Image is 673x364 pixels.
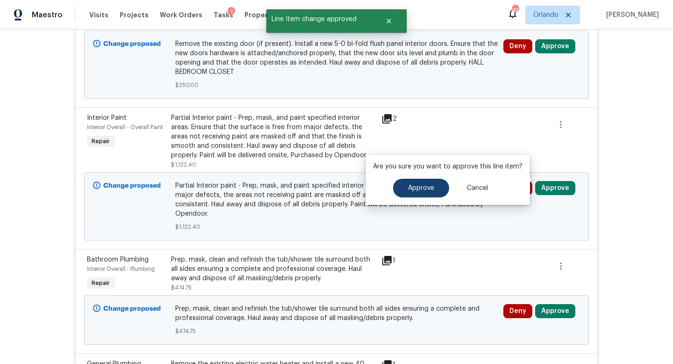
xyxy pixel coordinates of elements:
span: Remove the existing door (if present). Install a new 5-0 bi-fold flush panel interior doors. Ensu... [175,39,498,77]
span: $250.00 [175,80,498,90]
button: Approve [535,39,575,53]
span: Repair [88,137,114,146]
button: Deny [503,304,532,318]
span: Maestro [32,10,63,20]
button: Close [373,12,404,30]
span: Interior Paint [87,115,127,121]
span: [PERSON_NAME] [602,10,659,20]
button: Approve [535,181,575,195]
p: Are you sure you want to approve this line item? [373,162,523,171]
div: 1 [381,255,418,266]
span: Line Item change approved [266,9,373,29]
span: Repair [88,278,114,288]
span: Approve [408,185,434,192]
button: Deny [503,39,532,53]
div: 45 [512,6,518,15]
span: Cancel [467,185,488,192]
span: Interior Overall - Plumbing [87,266,155,272]
button: Cancel [452,179,503,197]
span: Interior Overall - Overall Paint [87,124,163,130]
div: 1 [228,7,235,16]
span: Properties [244,10,281,20]
span: Prep, mask, clean and refinish the tub/shower tile surround both all sides ensuring a complete an... [175,304,498,323]
span: $1,122.40 [171,162,196,167]
span: $474.75 [175,327,498,336]
span: Visits [89,10,108,20]
div: 2 [381,113,418,124]
span: $1,122.40 [175,222,498,232]
button: Approve [535,304,575,318]
span: Projects [120,10,149,20]
span: Orlando [533,10,558,20]
button: Approve [393,179,449,197]
b: Change proposed [103,41,161,47]
b: Change proposed [103,182,161,189]
div: Partial Interior paint - Prep, mask, and paint specified interior areas. Ensure that the surface ... [171,113,376,160]
div: Prep, mask, clean and refinish the tub/shower tile surround both all sides ensuring a complete an... [171,255,376,283]
span: Bathroom Plumbing [87,256,149,263]
span: $474.75 [171,285,192,291]
span: Tasks [214,12,233,18]
span: Work Orders [160,10,202,20]
span: Partial Interior paint - Prep, mask, and paint specified interior areas. Ensure that the surface ... [175,181,498,218]
b: Change proposed [103,306,161,312]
